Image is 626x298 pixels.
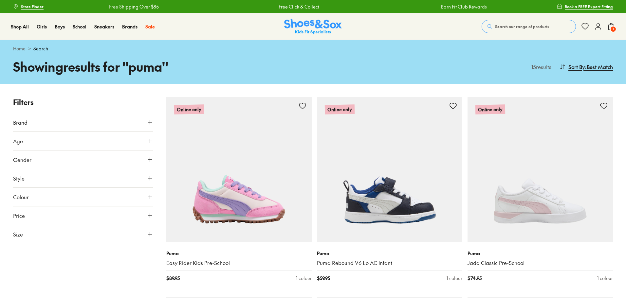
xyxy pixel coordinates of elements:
[468,259,613,267] a: Jada Classic Pre-School
[13,150,153,169] button: Gender
[13,57,313,76] h1: Showing results for " puma "
[559,60,613,74] button: Sort By:Best Match
[13,193,29,201] span: Colour
[73,23,86,30] a: School
[166,250,312,257] p: Puma
[13,1,44,12] a: Store Finder
[284,19,342,35] img: SNS_Logo_Responsive.svg
[13,188,153,206] button: Colour
[13,156,31,164] span: Gender
[166,275,180,282] span: $ 89.95
[13,206,153,225] button: Price
[317,250,462,257] p: Puma
[21,4,44,9] span: Store Finder
[495,24,549,29] span: Search our range of products
[13,45,613,52] div: >
[317,275,330,282] span: $ 59.95
[166,97,312,242] a: Online only
[37,23,47,30] a: Girls
[468,97,613,242] a: Online only
[94,23,114,30] a: Sneakers
[13,137,23,145] span: Age
[122,23,138,30] a: Brands
[13,225,153,243] button: Size
[565,4,613,9] span: Book a FREE Expert Fitting
[441,3,487,10] a: Earn Fit Club Rewards
[447,275,462,282] div: 1 colour
[13,132,153,150] button: Age
[597,275,613,282] div: 1 colour
[607,19,615,34] button: 1
[585,63,613,71] span: : Best Match
[610,26,617,32] span: 1
[284,19,342,35] a: Shoes & Sox
[482,20,576,33] button: Search our range of products
[145,23,155,30] a: Sale
[278,3,319,10] a: Free Click & Collect
[317,259,462,267] a: Puma Rebound V6 Lo AC Infant
[325,104,355,114] p: Online only
[13,97,153,108] p: Filters
[13,169,153,187] button: Style
[468,275,482,282] span: $ 74.95
[475,104,505,114] p: Online only
[317,97,462,242] a: Online only
[109,3,158,10] a: Free Shipping Over $85
[13,230,23,238] span: Size
[468,250,613,257] p: Puma
[55,23,65,30] a: Boys
[557,1,613,12] a: Book a FREE Expert Fitting
[13,174,25,182] span: Style
[13,118,28,126] span: Brand
[568,63,585,71] span: Sort By
[174,104,204,114] p: Online only
[33,45,48,52] span: Search
[13,113,153,131] button: Brand
[13,45,26,52] a: Home
[529,63,551,71] p: 15 results
[296,275,312,282] div: 1 colour
[13,212,25,219] span: Price
[166,259,312,267] a: Easy Rider Kids Pre-School
[11,23,29,30] a: Shop All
